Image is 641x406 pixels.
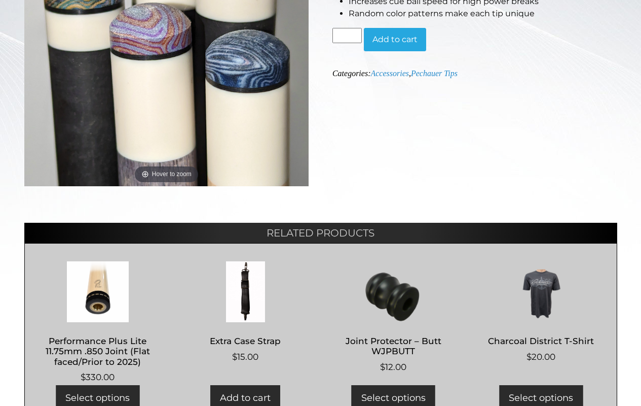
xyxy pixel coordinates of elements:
[478,261,604,322] img: Charcoal District T-Shirt
[330,261,457,374] a: Joint Protector – Butt WJPBUTT $12.00
[330,331,457,361] h2: Joint Protector – Butt WJPBUTT
[380,362,406,372] bdi: 12.00
[35,261,161,384] a: Performance Plus Lite 11.75mm .850 Joint (Flat faced/Prior to 2025) $330.00
[35,261,161,322] img: Performance Plus Lite 11.75mm .850 Joint (Flat faced/Prior to 2025)
[478,331,604,350] h2: Charcoal District T-Shirt
[232,352,258,362] bdi: 15.00
[332,28,362,43] input: Product quantity
[35,331,161,371] h2: Performance Plus Lite 11.75mm .850 Joint (Flat faced/Prior to 2025)
[182,261,309,363] a: Extra Case Strap $15.00
[330,261,457,322] img: Joint Protector - Butt WJPBUTT
[526,352,532,362] span: $
[332,69,458,78] span: Categories: ,
[478,261,604,363] a: Charcoal District T-Shirt $20.00
[182,261,309,322] img: Extra Case Strap
[370,69,409,78] a: Accessories
[364,28,426,51] button: Add to cart
[182,331,309,350] h2: Extra Case Strap
[380,362,385,372] span: $
[81,372,86,382] span: $
[232,352,237,362] span: $
[81,372,115,382] bdi: 330.00
[526,352,555,362] bdi: 20.00
[349,8,617,20] li: Random color patterns make each tip unique
[24,223,617,243] h2: Related products
[411,69,458,78] a: Pechauer Tips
